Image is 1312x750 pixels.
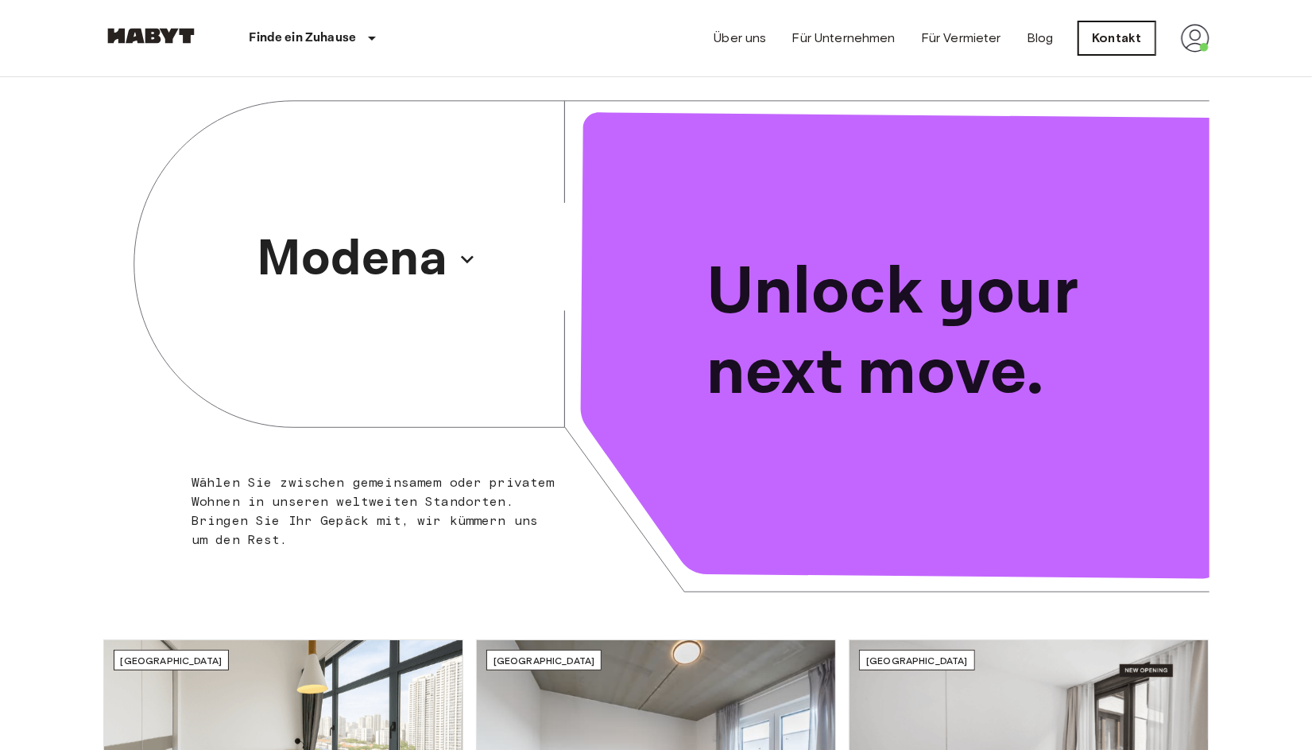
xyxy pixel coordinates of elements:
p: Wählen Sie zwischen gemeinsamem oder privatem Wohnen in unseren weltweiten Standorten. Bringen Si... [192,473,556,550]
a: Über uns [714,29,766,48]
img: avatar [1181,24,1209,52]
span: [GEOGRAPHIC_DATA] [866,655,968,666]
p: Unlock your next move. [707,253,1184,414]
p: Finde ein Zuhause [250,29,357,48]
p: Modena [257,221,448,297]
button: Modena [250,216,483,302]
img: Habyt [103,28,199,44]
a: Kontakt [1078,21,1155,55]
a: Für Vermieter [921,29,1001,48]
a: Für Unternehmen [792,29,896,48]
span: [GEOGRAPHIC_DATA] [493,655,595,666]
a: Blog [1027,29,1054,48]
span: [GEOGRAPHIC_DATA] [121,655,223,666]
